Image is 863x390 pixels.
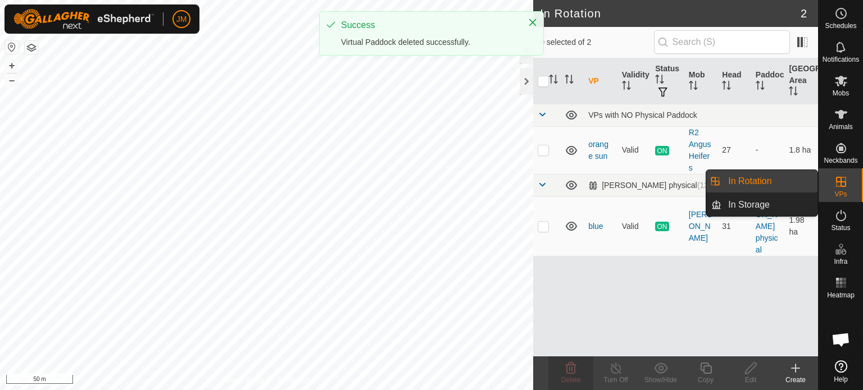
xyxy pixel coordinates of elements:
p-sorticon: Activate to sort [789,88,798,97]
span: ON [655,146,669,155]
span: 0 selected of 2 [540,36,653,48]
td: Valid [617,196,651,256]
td: 1.8 ha [784,126,818,174]
span: ON [655,222,669,231]
div: Edit [728,375,773,385]
th: Head [717,58,751,104]
td: 27 [717,126,751,174]
span: Animals [829,123,853,130]
p-sorticon: Activate to sort [655,76,664,85]
a: Privacy Policy [222,375,265,386]
span: In Storage [728,198,770,212]
div: Create [773,375,818,385]
th: VP [584,58,617,104]
a: orange sun [588,140,608,160]
p-sorticon: Activate to sort [565,76,574,85]
span: Infra [834,258,847,265]
a: Help [819,356,863,387]
td: 1.98 ha [784,196,818,256]
div: [PERSON_NAME] physical [588,181,733,190]
th: [GEOGRAPHIC_DATA] Area [784,58,818,104]
span: Delete [561,376,581,384]
span: Status [831,224,850,231]
th: Status [651,58,684,104]
button: + [5,59,19,72]
h2: In Rotation [540,7,801,20]
div: Success [341,19,516,32]
p-sorticon: Activate to sort [549,76,558,85]
p-sorticon: Activate to sort [689,82,698,91]
span: (13.92 ha) [697,181,733,190]
span: Neckbands [824,157,857,164]
a: In Rotation [721,170,817,192]
a: In Storage [721,194,817,216]
div: Turn Off [593,375,638,385]
span: Schedules [825,22,856,29]
td: 31 [717,196,751,256]
p-sorticon: Activate to sort [722,82,731,91]
span: JM [176,13,187,25]
button: Reset Map [5,40,19,54]
span: 2 [801,5,807,22]
div: Virtual Paddock deleted successfully. [341,36,516,48]
div: Copy [683,375,728,385]
th: Mob [684,58,718,104]
div: Open chat [824,323,858,356]
p-sorticon: Activate to sort [622,82,631,91]
div: R2 Angus Heifers [689,127,714,174]
button: – [5,74,19,87]
a: [PERSON_NAME] physical [756,198,779,254]
span: Notifications [823,56,859,63]
p-sorticon: Activate to sort [756,82,765,91]
th: Validity [617,58,651,104]
a: blue [588,222,603,231]
div: Show/Hide [638,375,683,385]
li: In Storage [706,194,817,216]
div: [PERSON_NAME] [689,209,714,244]
td: - [751,126,785,174]
button: Map Layers [25,41,38,54]
td: Valid [617,126,651,174]
span: VPs [834,191,847,198]
span: Help [834,376,848,383]
span: Heatmap [827,292,855,299]
span: Mobs [833,90,849,97]
span: In Rotation [728,175,771,188]
a: Contact Us [278,375,311,386]
img: Gallagher Logo [13,9,154,29]
div: VPs with NO Physical Paddock [588,111,814,120]
input: Search (S) [654,30,790,54]
th: Paddock [751,58,785,104]
li: In Rotation [706,170,817,192]
button: Close [525,15,540,30]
